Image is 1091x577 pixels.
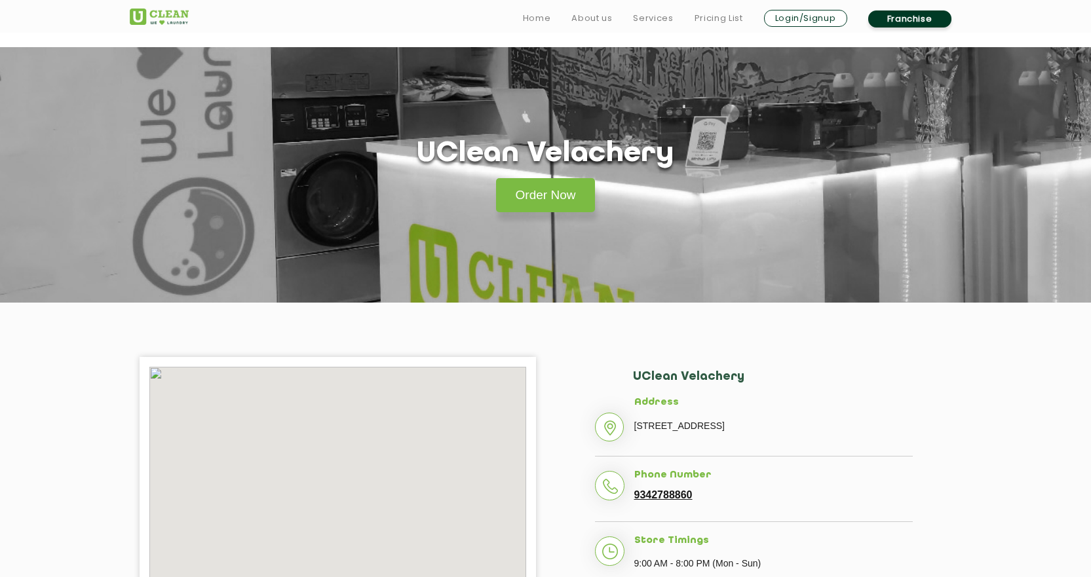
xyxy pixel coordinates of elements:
h2: UClean Velachery [633,370,913,397]
h5: Address [634,397,913,409]
a: Services [633,10,673,26]
a: Login/Signup [764,10,847,27]
p: 9:00 AM - 8:00 PM (Mon - Sun) [634,553,913,573]
a: 9342788860 [634,489,693,501]
a: Home [523,10,551,26]
a: Franchise [868,10,951,28]
a: Order Now [496,178,596,212]
h5: Store Timings [634,535,913,547]
a: About us [571,10,612,26]
a: Pricing List [695,10,743,26]
p: [STREET_ADDRESS] [634,416,913,436]
h5: Phone Number [634,470,913,481]
img: UClean Laundry and Dry Cleaning [130,9,189,25]
h1: UClean Velachery [417,138,674,171]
